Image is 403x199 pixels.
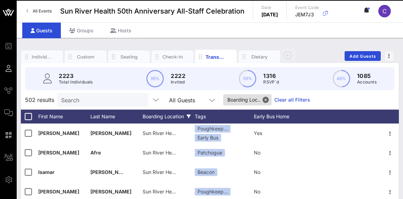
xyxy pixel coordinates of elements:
p: Date [261,4,278,11]
span: [PERSON_NAME] [38,189,79,194]
p: 1085 [357,72,377,80]
span: Sun River Health [GEOGRAPHIC_DATA] | [STREET_ADDRESS][US_STATE][US_STATE] [143,189,336,194]
div: Seating [119,54,139,60]
div: Beacon [195,168,217,176]
div: Tags [195,110,254,124]
div: Boarding Location [143,110,195,124]
a: Clear all Filters [274,96,310,104]
span: No [254,189,260,194]
span: Sun River Health 50th Anniversary All-Staff Celebration [60,6,244,16]
div: Early Bus [195,134,221,142]
div: Transportation [205,53,226,61]
span: C [382,8,387,15]
div: Poughkeep… [195,188,231,196]
a: All Events [22,6,56,17]
span: No [254,169,260,175]
span: Sun River Health Beacon | [STREET_ADDRESS][PERSON_NAME] [143,169,289,175]
span: 502 results [25,96,54,104]
div: Poughkeep… [195,125,231,133]
span: Yes [254,130,262,136]
div: Groups [61,23,102,38]
div: C [378,5,391,17]
span: Afre [90,150,101,156]
button: Add Guests [345,51,381,61]
div: Individuals [32,54,53,60]
span: Boarding Loc.. [227,94,267,105]
div: All Guests [165,93,220,107]
p: 2222 [171,72,185,80]
div: Last Name [90,110,143,124]
span: No [254,150,260,156]
div: All Guests [169,97,195,103]
span: [PERSON_NAME] [38,130,79,136]
span: All Events [33,8,52,14]
span: Sun River Health [GEOGRAPHIC_DATA] | [STREET_ADDRESS][US_STATE][US_STATE] [143,130,336,136]
div: Check-In [162,54,183,60]
div: Patchogue [195,149,225,157]
p: Total Individuals [59,79,93,86]
span: [PERSON_NAME] [90,130,131,136]
p: [DATE] [261,11,278,18]
span: Sun River Health Patchogue| [STREET_ADDRESS][US_STATE] [143,150,282,156]
p: JEM7J3 [295,11,319,18]
p: 1316 [263,72,279,80]
p: RSVP`d [263,79,279,86]
div: Early Bus Home [254,110,306,124]
p: 2223 [59,72,93,80]
span: [PERSON_NAME] [38,150,79,156]
span: [PERSON_NAME] [90,189,131,194]
div: Dietary [249,54,270,60]
p: Event Code [295,4,319,11]
p: Accounts [357,79,377,86]
span: Isamar [38,169,55,175]
div: Custom [75,54,96,60]
p: Invited [171,79,185,86]
button: Close [263,97,269,103]
span: [PERSON_NAME] [90,169,131,175]
div: Guests [22,23,61,38]
div: First Name [38,110,90,124]
div: Hosts [102,23,140,38]
span: Add Guests [349,54,377,59]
